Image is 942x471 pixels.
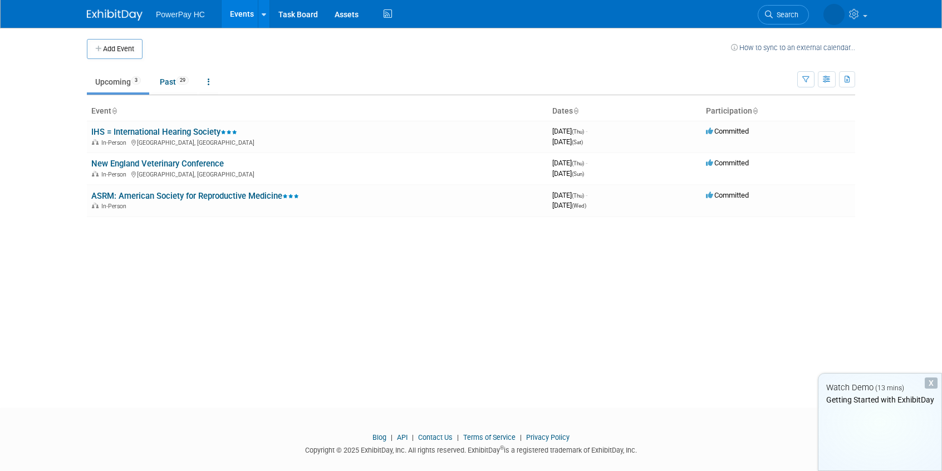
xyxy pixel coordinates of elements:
[92,171,99,176] img: In-Person Event
[572,171,584,177] span: (Sun)
[875,384,904,392] span: (13 mins)
[101,171,130,178] span: In-Person
[758,5,809,24] a: Search
[87,102,548,121] th: Event
[91,159,224,169] a: New England Veterinary Conference
[752,106,758,115] a: Sort by Participation Type
[586,127,587,135] span: -
[87,71,149,92] a: Upcoming3
[552,201,586,209] span: [DATE]
[91,127,237,137] a: IHS = International Hearing Society
[156,10,205,19] span: PowerPay HC
[91,191,299,201] a: ASRM: American Society for Reproductive Medicine
[418,433,453,441] a: Contact Us
[552,159,587,167] span: [DATE]
[131,76,141,85] span: 3
[925,377,938,389] div: Dismiss
[572,203,586,209] span: (Wed)
[151,71,197,92] a: Past29
[87,9,143,21] img: ExhibitDay
[552,138,583,146] span: [DATE]
[552,127,587,135] span: [DATE]
[91,138,543,146] div: [GEOGRAPHIC_DATA], [GEOGRAPHIC_DATA]
[176,76,189,85] span: 29
[701,102,855,121] th: Participation
[586,159,587,167] span: -
[372,433,386,441] a: Blog
[92,139,99,145] img: In-Person Event
[87,39,143,59] button: Add Event
[397,433,408,441] a: API
[101,139,130,146] span: In-Person
[572,193,584,199] span: (Thu)
[572,139,583,145] span: (Sat)
[818,382,941,394] div: Watch Demo
[500,445,504,451] sup: ®
[548,102,701,121] th: Dates
[463,433,516,441] a: Terms of Service
[572,129,584,135] span: (Thu)
[818,394,941,405] div: Getting Started with ExhibitDay
[706,159,749,167] span: Committed
[706,127,749,135] span: Committed
[91,169,543,178] div: [GEOGRAPHIC_DATA], [GEOGRAPHIC_DATA]
[731,43,855,52] a: How to sync to an external calendar...
[586,191,587,199] span: -
[388,433,395,441] span: |
[573,106,578,115] a: Sort by Start Date
[517,433,524,441] span: |
[454,433,462,441] span: |
[552,191,587,199] span: [DATE]
[111,106,117,115] a: Sort by Event Name
[706,191,749,199] span: Committed
[823,4,845,25] img: Karin Collier
[526,433,570,441] a: Privacy Policy
[101,203,130,210] span: In-Person
[773,11,798,19] span: Search
[92,203,99,208] img: In-Person Event
[572,160,584,166] span: (Thu)
[409,433,416,441] span: |
[552,169,584,178] span: [DATE]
